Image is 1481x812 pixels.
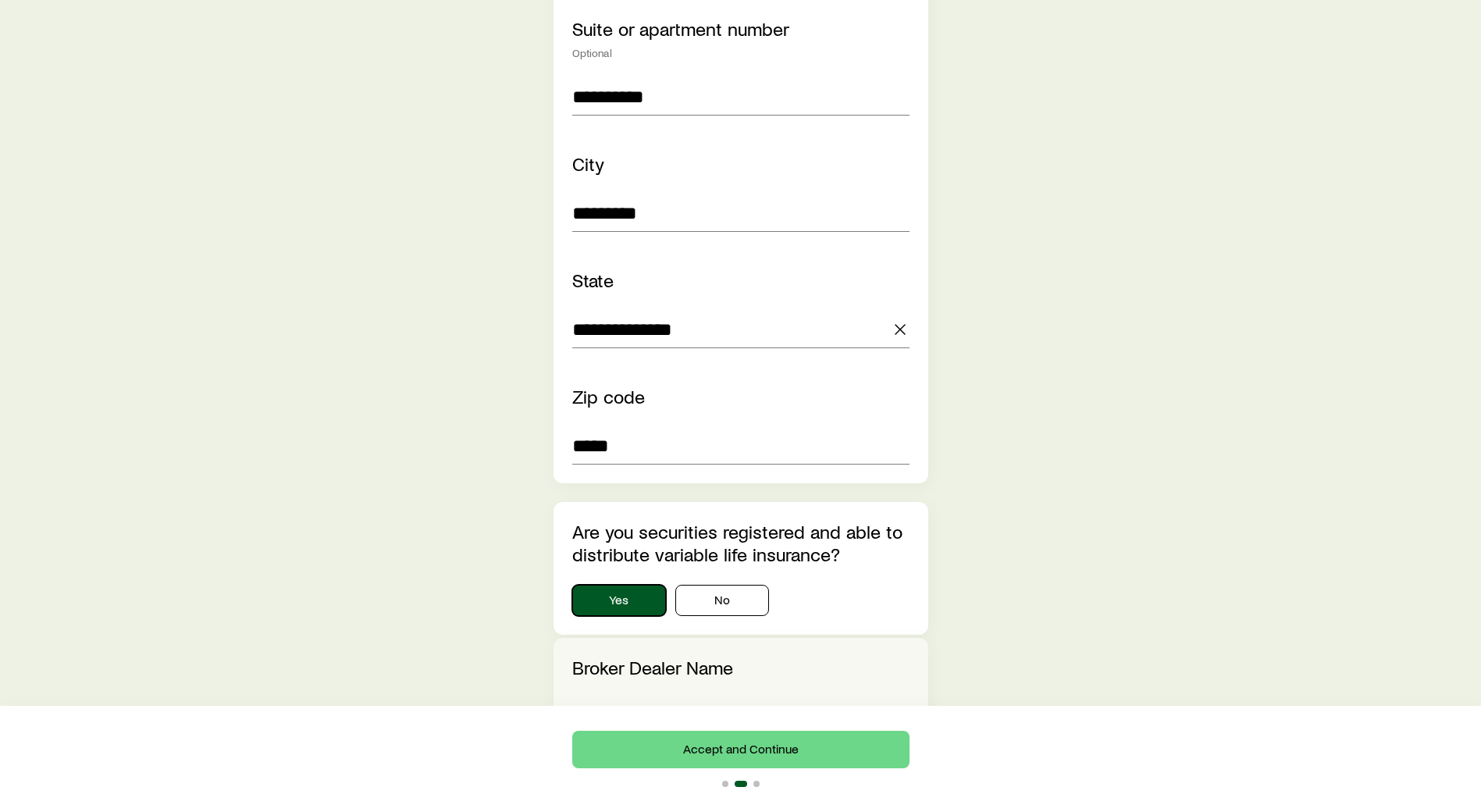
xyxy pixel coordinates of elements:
[572,385,645,408] label: Zip code
[572,585,666,616] button: Yes
[572,17,789,40] label: Suite or apartment number
[572,152,604,175] label: City
[572,47,910,59] div: Optional
[572,656,733,678] label: Broker Dealer Name
[572,731,910,768] button: Accept and Continue
[572,585,910,616] div: isSecuritiesRegistered
[675,585,769,616] button: No
[572,269,614,291] label: State
[572,520,902,565] label: Are you securities registered and able to distribute variable life insurance?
